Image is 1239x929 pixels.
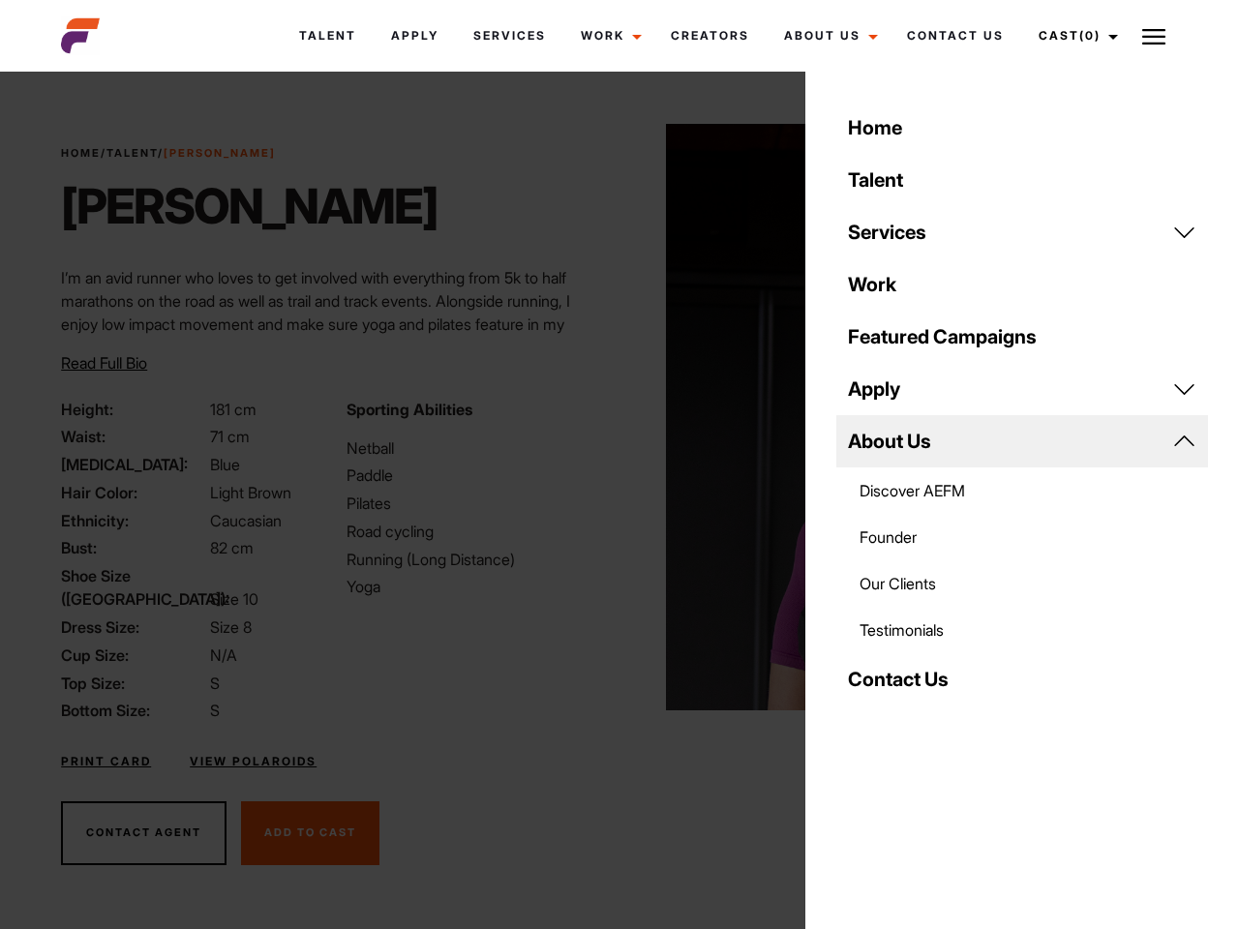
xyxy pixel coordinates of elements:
[61,177,438,235] h1: [PERSON_NAME]
[210,511,282,530] span: Caucasian
[836,206,1208,258] a: Services
[836,363,1208,415] a: Apply
[61,672,206,695] span: Top Size:
[241,801,379,865] button: Add To Cast
[210,538,254,557] span: 82 cm
[1142,25,1165,48] img: Burger icon
[836,560,1208,607] a: Our Clients
[61,564,206,611] span: Shoe Size ([GEOGRAPHIC_DATA]):
[190,753,317,770] a: View Polaroids
[347,575,608,598] li: Yoga
[1021,10,1130,62] a: Cast(0)
[1079,28,1101,43] span: (0)
[836,467,1208,514] a: Discover AEFM
[61,425,206,448] span: Waist:
[767,10,890,62] a: About Us
[61,509,206,532] span: Ethnicity:
[563,10,653,62] a: Work
[210,645,237,665] span: N/A
[210,483,291,502] span: Light Brown
[347,400,472,419] strong: Sporting Abilities
[347,492,608,515] li: Pilates
[210,617,252,637] span: Size 8
[106,146,158,160] a: Talent
[210,674,220,693] span: S
[61,536,206,559] span: Bust:
[61,644,206,667] span: Cup Size:
[61,453,206,476] span: [MEDICAL_DATA]:
[836,258,1208,311] a: Work
[61,16,100,55] img: cropped-aefm-brand-fav-22-square.png
[61,266,608,382] p: I’m an avid runner who loves to get involved with everything from 5k to half marathons on the roa...
[347,464,608,487] li: Paddle
[836,102,1208,154] a: Home
[282,10,374,62] a: Talent
[210,427,250,446] span: 71 cm
[61,615,206,639] span: Dress Size:
[347,548,608,571] li: Running (Long Distance)
[836,607,1208,653] a: Testimonials
[210,589,258,609] span: Size 10
[164,146,276,160] strong: [PERSON_NAME]
[210,400,257,419] span: 181 cm
[836,311,1208,363] a: Featured Campaigns
[61,398,206,421] span: Height:
[61,753,151,770] a: Print Card
[210,701,220,720] span: S
[61,481,206,504] span: Hair Color:
[836,653,1208,705] a: Contact Us
[61,353,147,373] span: Read Full Bio
[61,146,101,160] a: Home
[61,351,147,375] button: Read Full Bio
[890,10,1021,62] a: Contact Us
[347,436,608,460] li: Netball
[836,514,1208,560] a: Founder
[456,10,563,62] a: Services
[836,415,1208,467] a: About Us
[653,10,767,62] a: Creators
[347,520,608,543] li: Road cycling
[210,455,240,474] span: Blue
[264,825,356,839] span: Add To Cast
[374,10,456,62] a: Apply
[836,154,1208,206] a: Talent
[61,699,206,722] span: Bottom Size:
[61,801,227,865] button: Contact Agent
[61,145,276,162] span: / /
